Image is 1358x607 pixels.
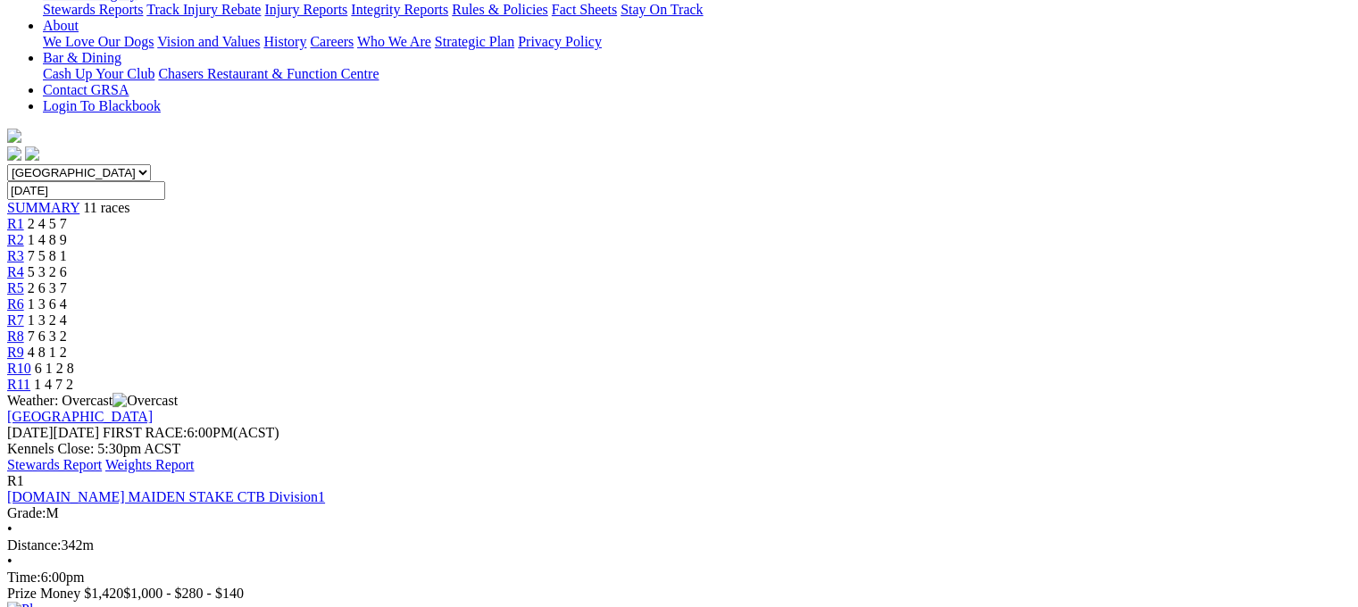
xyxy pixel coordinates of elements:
[7,264,24,279] a: R4
[7,200,79,215] a: SUMMARY
[123,586,244,601] span: $1,000 - $280 - $140
[7,312,24,328] a: R7
[28,216,67,231] span: 2 4 5 7
[25,146,39,161] img: twitter.svg
[7,296,24,312] a: R6
[7,425,54,440] span: [DATE]
[28,296,67,312] span: 1 3 6 4
[518,34,602,49] a: Privacy Policy
[28,264,67,279] span: 5 3 2 6
[43,66,1351,82] div: Bar & Dining
[7,377,30,392] a: R11
[7,248,24,263] a: R3
[7,409,153,424] a: [GEOGRAPHIC_DATA]
[35,361,74,376] span: 6 1 2 8
[28,280,67,295] span: 2 6 3 7
[43,34,154,49] a: We Love Our Dogs
[263,34,306,49] a: History
[7,361,31,376] a: R10
[43,2,1351,18] div: Care & Integrity
[7,537,1351,553] div: 342m
[7,441,1351,457] div: Kennels Close: 5:30pm ACST
[7,505,1351,521] div: M
[157,34,260,49] a: Vision and Values
[7,328,24,344] a: R8
[7,457,102,472] a: Stewards Report
[7,393,178,408] span: Weather: Overcast
[34,377,73,392] span: 1 4 7 2
[7,345,24,360] a: R9
[43,82,129,97] a: Contact GRSA
[7,521,12,536] span: •
[7,553,12,569] span: •
[83,200,129,215] span: 11 races
[552,2,617,17] a: Fact Sheets
[105,457,195,472] a: Weights Report
[28,232,67,247] span: 1 4 8 9
[7,425,99,440] span: [DATE]
[7,232,24,247] a: R2
[28,312,67,328] span: 1 3 2 4
[28,328,67,344] span: 7 6 3 2
[264,2,347,17] a: Injury Reports
[28,345,67,360] span: 4 8 1 2
[7,129,21,143] img: logo-grsa-white.png
[43,2,143,17] a: Stewards Reports
[43,34,1351,50] div: About
[7,473,24,488] span: R1
[43,50,121,65] a: Bar & Dining
[621,2,703,17] a: Stay On Track
[112,393,178,409] img: Overcast
[435,34,514,49] a: Strategic Plan
[357,34,431,49] a: Who We Are
[310,34,354,49] a: Careers
[103,425,187,440] span: FIRST RACE:
[351,2,448,17] a: Integrity Reports
[28,248,67,263] span: 7 5 8 1
[7,146,21,161] img: facebook.svg
[146,2,261,17] a: Track Injury Rebate
[43,98,161,113] a: Login To Blackbook
[103,425,279,440] span: 6:00PM(ACST)
[43,18,79,33] a: About
[7,505,46,520] span: Grade:
[7,570,41,585] span: Time:
[43,66,154,81] a: Cash Up Your Club
[7,280,24,295] a: R5
[452,2,548,17] a: Rules & Policies
[7,570,1351,586] div: 6:00pm
[7,586,1351,602] div: Prize Money $1,420
[7,537,61,553] span: Distance:
[7,489,325,504] a: [DOMAIN_NAME] MAIDEN STAKE CTB Division1
[7,181,165,200] input: Select date
[7,216,24,231] a: R1
[158,66,379,81] a: Chasers Restaurant & Function Centre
